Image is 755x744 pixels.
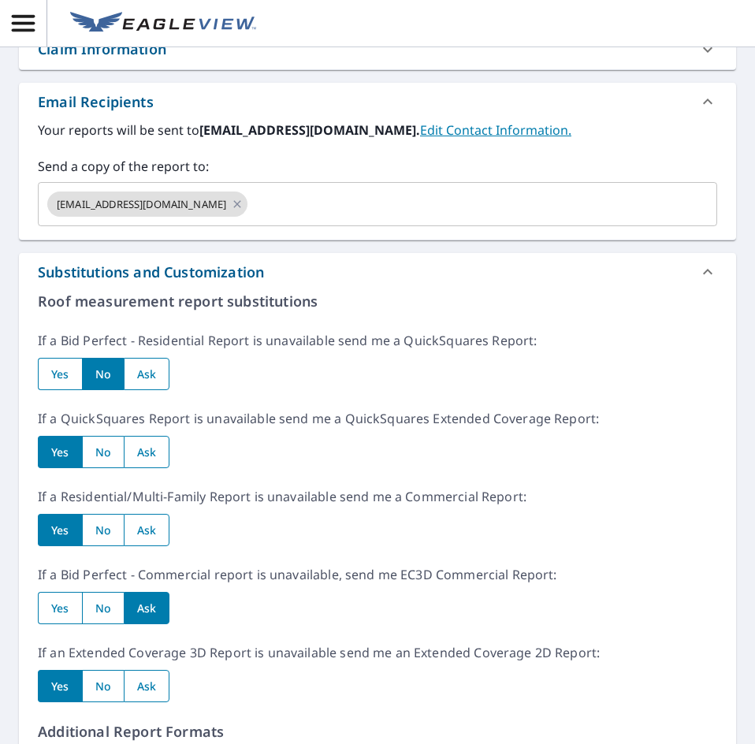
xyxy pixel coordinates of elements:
[199,121,420,139] b: [EMAIL_ADDRESS][DOMAIN_NAME].
[47,197,236,212] span: [EMAIL_ADDRESS][DOMAIN_NAME]
[70,12,256,35] img: EV Logo
[38,91,154,113] div: Email Recipients
[38,643,717,662] p: If an Extended Coverage 3D Report is unavailable send me an Extended Coverage 2D Report:
[38,121,717,139] label: Your reports will be sent to
[61,2,266,45] a: EV Logo
[38,39,166,60] div: Claim Information
[38,565,717,584] p: If a Bid Perfect - Commercial report is unavailable, send me EC3D Commercial Report:
[19,29,736,69] div: Claim Information
[38,721,717,742] p: Additional Report Formats
[38,291,717,312] p: Roof measurement report substitutions
[38,487,717,506] p: If a Residential/Multi-Family Report is unavailable send me a Commercial Report:
[420,121,571,139] a: EditContactInfo
[38,331,717,350] p: If a Bid Perfect - Residential Report is unavailable send me a QuickSquares Report:
[38,157,717,176] label: Send a copy of the report to:
[38,262,264,283] div: Substitutions and Customization
[19,253,736,291] div: Substitutions and Customization
[38,409,717,428] p: If a QuickSquares Report is unavailable send me a QuickSquares Extended Coverage Report:
[19,83,736,121] div: Email Recipients
[47,192,247,217] div: [EMAIL_ADDRESS][DOMAIN_NAME]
